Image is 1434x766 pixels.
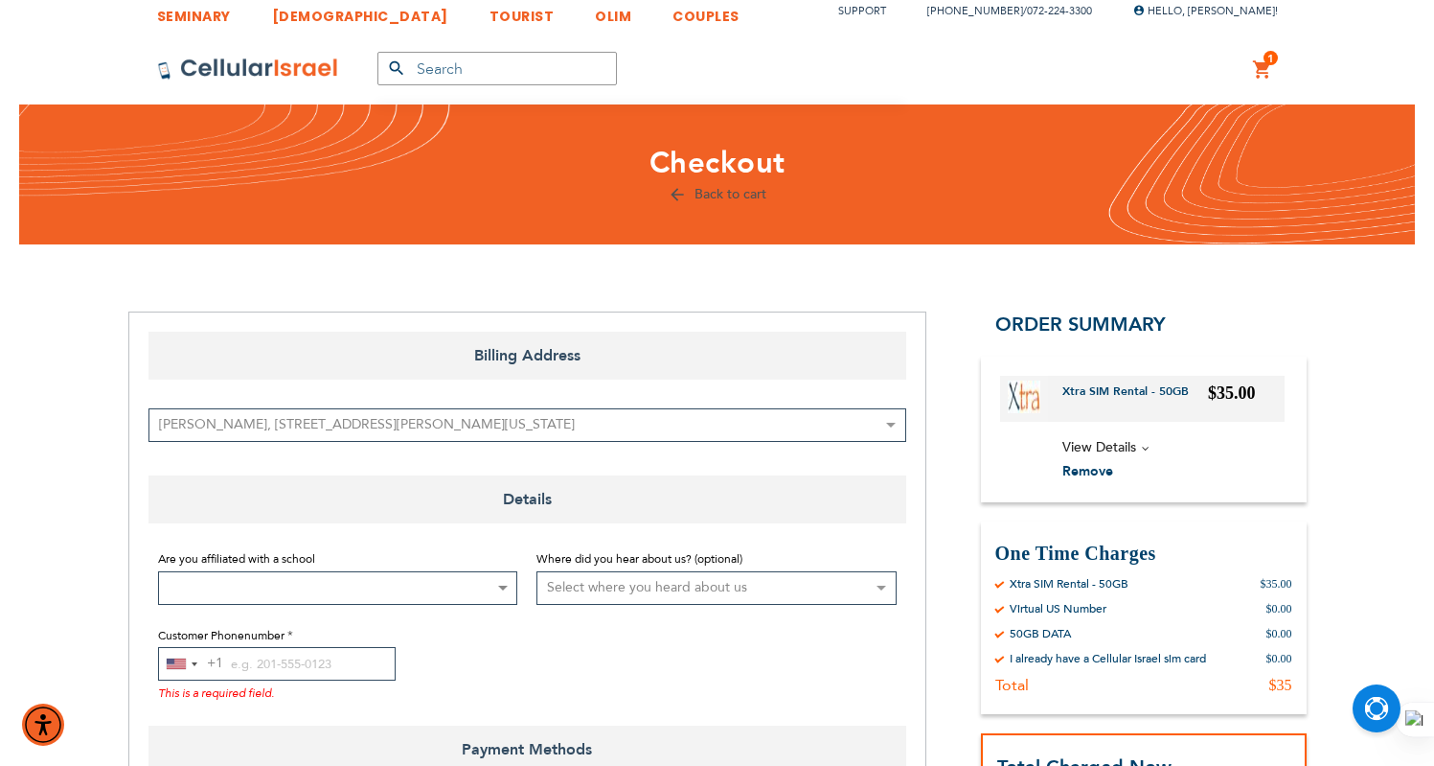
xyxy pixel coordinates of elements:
div: I already have a Cellular Israel sim card [1010,651,1206,666]
input: e.g. 201-555-0123 [158,647,396,681]
div: $35.00 [1261,576,1292,592]
span: Details [148,476,906,523]
input: Search [377,52,617,85]
span: Order Summary [995,312,1166,337]
a: 072-224-3300 [1027,4,1092,18]
span: This is a required field. [158,685,274,701]
div: $0.00 [1266,626,1292,641]
span: 1 [1267,51,1274,66]
img: Cellular Israel Logo [157,58,339,81]
div: $0.00 [1266,651,1292,666]
div: Total [995,676,1029,695]
span: Checkout [649,143,785,183]
span: $35.00 [1208,383,1256,403]
span: Where did you hear about us? (optional) [536,551,742,567]
h3: One Time Charges [995,541,1292,567]
span: View Details [1062,438,1136,456]
div: Accessibility Menu [22,704,64,746]
a: 1 [1252,58,1273,81]
span: Billing Address [148,332,906,380]
div: $0.00 [1266,601,1292,616]
div: +1 [207,652,223,676]
div: 50GB DATA [1010,626,1071,641]
span: Are you affiliated with a school [158,551,315,567]
a: Support [838,4,886,18]
span: Customer Phonenumber [158,628,285,643]
div: $35 [1269,676,1292,695]
img: Xtra SIM Rental - 50GB [1008,381,1040,413]
div: Virtual US Number [1010,601,1106,616]
span: Remove [1062,462,1113,480]
button: Selected country [159,648,223,680]
a: Xtra SIM Rental - 50GB [1062,383,1203,414]
div: Xtra SIM Rental - 50GB [1010,576,1128,592]
span: Hello, [PERSON_NAME]! [1133,4,1278,18]
a: Back to cart [668,185,766,203]
a: [PHONE_NUMBER] [927,4,1023,18]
